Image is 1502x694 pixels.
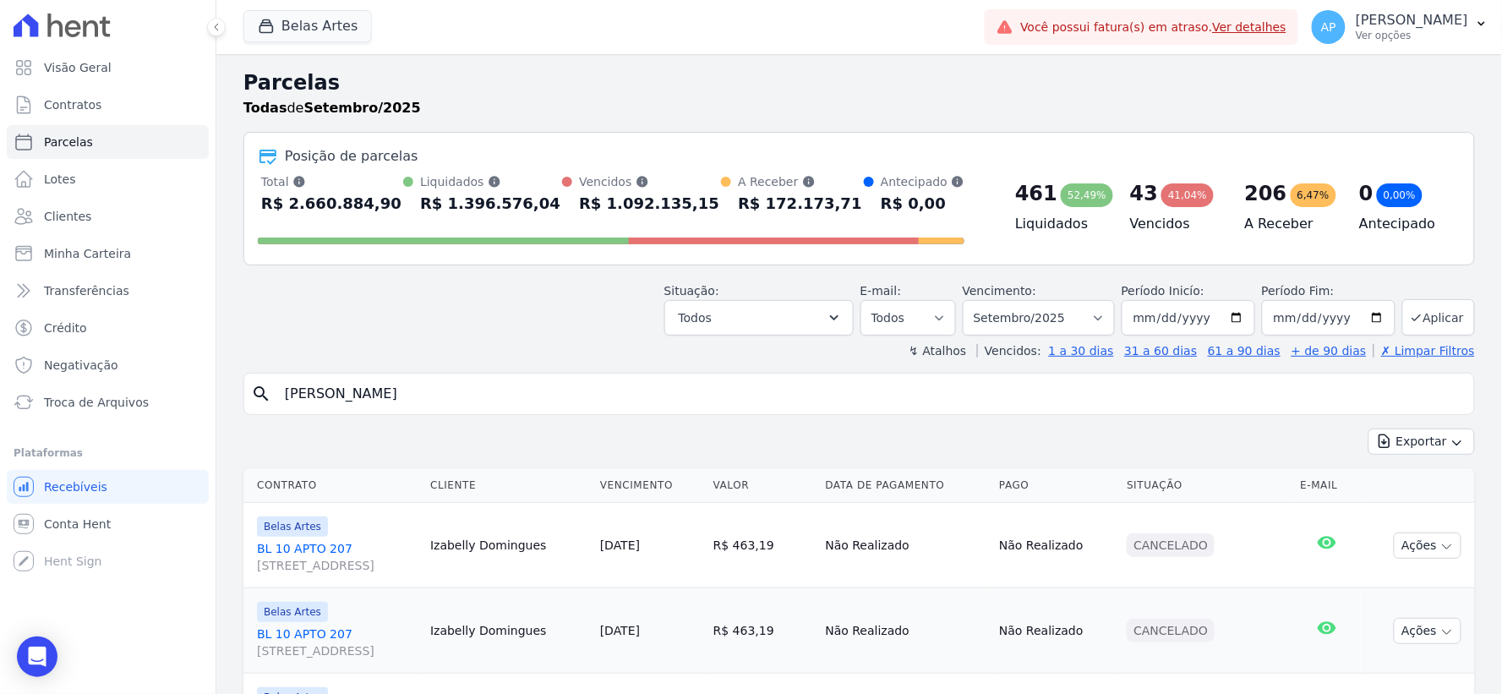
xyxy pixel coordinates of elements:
p: de [243,98,421,118]
td: R$ 463,19 [707,503,819,588]
td: Não Realizado [992,503,1120,588]
div: 41,04% [1161,183,1214,207]
h2: Parcelas [243,68,1475,98]
span: Visão Geral [44,59,112,76]
span: Lotes [44,171,76,188]
div: Antecipado [881,173,964,190]
div: 6,47% [1291,183,1336,207]
label: Período Fim: [1262,282,1395,300]
div: Cancelado [1127,619,1215,642]
th: Cliente [423,468,593,503]
button: Ações [1394,618,1461,644]
a: Conta Hent [7,507,209,541]
h4: Liquidados [1015,214,1103,234]
a: Minha Carteira [7,237,209,270]
span: Todos [679,308,712,328]
label: Situação: [664,284,719,298]
span: Minha Carteira [44,245,131,262]
a: BL 10 APTO 207[STREET_ADDRESS] [257,540,417,574]
div: 461 [1015,180,1057,207]
div: Posição de parcelas [285,146,418,167]
a: BL 10 APTO 207[STREET_ADDRESS] [257,626,417,659]
div: 206 [1245,180,1287,207]
span: Você possui fatura(s) em atraso. [1020,19,1286,36]
a: Contratos [7,88,209,122]
label: E-mail: [860,284,902,298]
span: Parcelas [44,134,93,150]
div: 43 [1130,180,1158,207]
span: Clientes [44,208,91,225]
span: Belas Artes [257,516,328,537]
span: Recebíveis [44,478,107,495]
a: Visão Geral [7,51,209,85]
span: Belas Artes [257,602,328,622]
a: + de 90 dias [1292,344,1367,358]
button: Belas Artes [243,10,372,42]
th: Data de Pagamento [819,468,993,503]
span: Crédito [44,320,87,336]
a: Lotes [7,162,209,196]
a: Negativação [7,348,209,382]
i: search [251,384,271,404]
div: Open Intercom Messenger [17,637,57,677]
label: ↯ Atalhos [909,344,966,358]
th: Vencimento [593,468,707,503]
span: [STREET_ADDRESS] [257,642,417,659]
div: 0,00% [1377,183,1423,207]
a: Transferências [7,274,209,308]
div: R$ 0,00 [881,190,964,217]
button: Ações [1394,533,1461,559]
a: 31 a 60 dias [1124,344,1197,358]
div: 0 [1359,180,1374,207]
p: [PERSON_NAME] [1356,12,1468,29]
div: Plataformas [14,443,202,463]
div: Vencidos [579,173,719,190]
th: Situação [1120,468,1293,503]
span: AP [1321,21,1336,33]
a: ✗ Limpar Filtros [1374,344,1475,358]
a: 1 a 30 dias [1049,344,1114,358]
a: Crédito [7,311,209,345]
th: E-mail [1294,468,1361,503]
strong: Todas [243,100,287,116]
h4: Vencidos [1130,214,1218,234]
span: Transferências [44,282,129,299]
span: Contratos [44,96,101,113]
button: AP [PERSON_NAME] Ver opções [1298,3,1502,51]
div: Cancelado [1127,533,1215,557]
th: Valor [707,468,819,503]
button: Exportar [1368,429,1475,455]
a: Troca de Arquivos [7,385,209,419]
h4: A Receber [1245,214,1333,234]
td: R$ 463,19 [707,588,819,674]
td: Não Realizado [819,588,993,674]
span: Negativação [44,357,118,374]
strong: Setembro/2025 [304,100,421,116]
td: Não Realizado [819,503,993,588]
th: Pago [992,468,1120,503]
a: [DATE] [600,538,640,552]
a: [DATE] [600,624,640,637]
td: Não Realizado [992,588,1120,674]
div: R$ 1.396.576,04 [420,190,560,217]
div: R$ 2.660.884,90 [261,190,401,217]
label: Vencidos: [977,344,1041,358]
td: Izabelly Domingues [423,503,593,588]
a: Parcelas [7,125,209,159]
label: Período Inicío: [1122,284,1204,298]
a: Clientes [7,199,209,233]
span: [STREET_ADDRESS] [257,557,417,574]
input: Buscar por nome do lote ou do cliente [275,377,1467,411]
div: A Receber [738,173,862,190]
span: Troca de Arquivos [44,394,149,411]
div: R$ 1.092.135,15 [579,190,719,217]
button: Todos [664,300,854,336]
div: R$ 172.173,71 [738,190,862,217]
div: 52,49% [1061,183,1113,207]
td: Izabelly Domingues [423,588,593,674]
a: Recebíveis [7,470,209,504]
button: Aplicar [1402,299,1475,336]
a: Ver detalhes [1213,20,1287,34]
div: Total [261,173,401,190]
a: 61 a 90 dias [1208,344,1281,358]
